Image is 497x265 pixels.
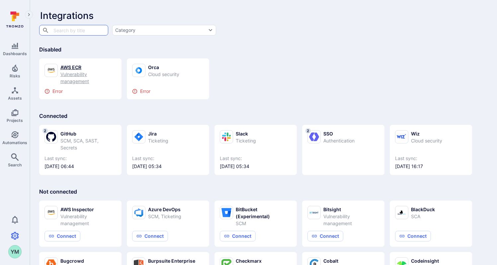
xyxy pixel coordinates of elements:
div: Jira [148,130,168,137]
a: AWS ECRVulnerability managementError [44,64,116,94]
button: Connect [220,231,256,241]
div: Bitsight [323,206,379,213]
div: Authentication [323,137,355,144]
button: Category [112,25,216,36]
div: SCM, SCA, SAST, Secrets [60,137,116,151]
div: SCA [411,213,435,220]
span: [DATE] 16:17 [395,163,467,170]
span: Connected [39,113,67,119]
div: Orca [148,64,179,71]
div: Ticketing [148,137,168,144]
div: Azure DevOps [148,206,181,213]
div: Yash Mehta [8,245,22,258]
div: Bugcrowd [60,257,86,264]
div: SCM [236,220,291,227]
span: Integrations [40,10,94,21]
button: YM [8,245,22,258]
span: Automations [2,140,27,145]
i: Expand navigation menu [27,12,31,18]
div: Burpsuite Enterprise [148,257,195,264]
div: Checkmarx [236,257,262,264]
button: Expand navigation menu [25,11,33,19]
div: Ticketing [236,137,256,144]
div: BitBucket (Experimental) [236,206,291,220]
a: OrcaCloud securityError [132,64,204,94]
div: Vulnerability management [60,71,116,85]
div: GitHub [60,130,116,137]
span: Search [8,162,22,167]
button: Connect [132,231,168,241]
span: 2 [305,128,311,133]
a: 2GitHubSCM, SCA, SAST, SecretsLast sync:[DATE] 06:44 [44,130,116,170]
button: Connect [44,231,80,241]
span: Disabled [39,46,61,53]
div: Category [115,27,135,34]
span: Last sync: [395,155,467,162]
button: Connect [307,231,343,241]
div: Slack [236,130,256,137]
div: AWS ECR [60,64,116,71]
span: Assets [8,96,22,101]
div: Wiz [411,130,442,137]
span: Risks [10,73,20,78]
a: WizCloud securityLast sync:[DATE] 16:17 [395,130,467,170]
span: Last sync: [44,155,116,162]
div: Error [44,89,116,94]
span: Last sync: [220,155,291,162]
div: AWS Inspector [60,206,116,213]
div: Vulnerability management [60,213,116,227]
span: 2 [42,128,48,133]
span: Last sync: [132,155,204,162]
span: [DATE] 05:34 [132,163,204,170]
span: Projects [7,118,23,123]
div: Cloud security [411,137,442,144]
div: Vulnerability management [323,213,379,227]
div: SSO [323,130,355,137]
span: Not connected [39,188,77,195]
div: SCM, Ticketing [148,213,181,220]
span: Dashboards [3,51,27,56]
div: Cloud security [148,71,179,78]
button: Connect [395,231,431,241]
div: Cobalt [323,257,348,264]
a: SlackTicketingLast sync:[DATE] 05:34 [220,130,291,170]
div: Codeinsight [411,257,439,264]
div: Error [132,89,204,94]
a: JiraTicketingLast sync:[DATE] 05:34 [132,130,204,170]
div: BlackDuck [411,206,435,213]
a: 2SSOAuthentication [307,130,379,170]
input: Search by title [52,24,95,36]
span: [DATE] 05:34 [220,163,291,170]
span: [DATE] 06:44 [44,163,116,170]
